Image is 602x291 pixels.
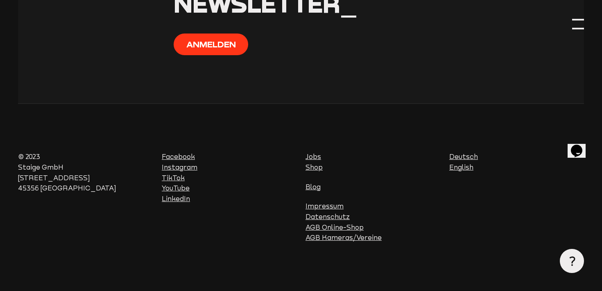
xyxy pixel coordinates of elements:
[174,34,248,55] button: Anmelden
[306,183,321,190] a: Blog
[162,153,195,160] a: Facebook
[449,153,478,160] a: Deutsch
[306,163,323,171] a: Shop
[306,224,364,231] a: AGB Online-Shop
[162,184,190,192] a: YouTube
[18,152,153,194] p: © 2023 Staige GmbH [STREET_ADDRESS] 45356 [GEOGRAPHIC_DATA]
[568,133,594,158] iframe: chat widget
[306,153,321,160] a: Jobs
[306,234,382,241] a: AGB Kameras/Vereine
[162,174,185,181] a: TikTok
[306,213,350,220] a: Datenschutz
[306,202,344,210] a: Impressum
[449,163,473,171] a: English
[162,163,197,171] a: Instagram
[162,195,190,202] a: LinkedIn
